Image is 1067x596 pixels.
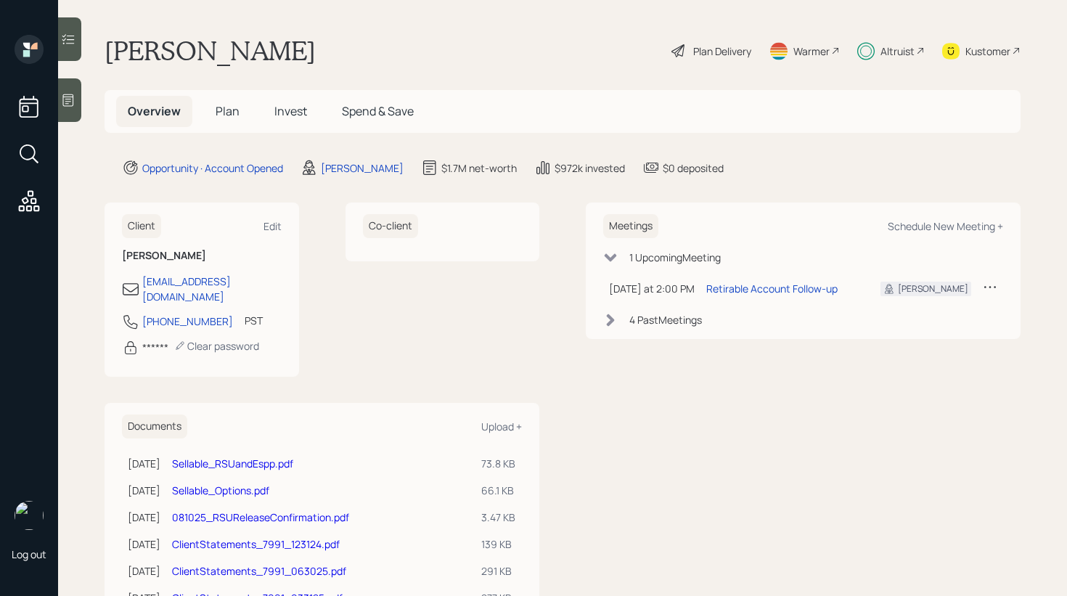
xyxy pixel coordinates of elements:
[609,281,695,296] div: [DATE] at 2:00 PM
[481,483,516,498] div: 66.1 KB
[342,103,414,119] span: Spend & Save
[555,160,625,176] div: $972k invested
[172,483,269,497] a: Sellable_Options.pdf
[172,457,293,470] a: Sellable_RSUandEspp.pdf
[274,103,307,119] span: Invest
[174,339,259,353] div: Clear password
[263,219,282,233] div: Edit
[128,563,160,579] div: [DATE]
[15,501,44,530] img: retirable_logo.png
[128,103,181,119] span: Overview
[965,44,1010,59] div: Kustomer
[142,314,233,329] div: [PHONE_NUMBER]
[481,456,516,471] div: 73.8 KB
[629,250,721,265] div: 1 Upcoming Meeting
[245,313,263,328] div: PST
[880,44,915,59] div: Altruist
[706,281,838,296] div: Retirable Account Follow-up
[172,564,346,578] a: ClientStatements_7991_063025.pdf
[693,44,751,59] div: Plan Delivery
[128,483,160,498] div: [DATE]
[122,415,187,438] h6: Documents
[122,214,161,238] h6: Client
[172,510,349,524] a: 081025_RSUReleaseConfirmation.pdf
[898,282,968,295] div: [PERSON_NAME]
[128,456,160,471] div: [DATE]
[128,536,160,552] div: [DATE]
[105,35,316,67] h1: [PERSON_NAME]
[481,563,516,579] div: 291 KB
[441,160,517,176] div: $1.7M net-worth
[363,214,418,238] h6: Co-client
[663,160,724,176] div: $0 deposited
[122,250,282,262] h6: [PERSON_NAME]
[216,103,240,119] span: Plan
[172,537,340,551] a: ClientStatements_7991_123124.pdf
[629,312,702,327] div: 4 Past Meeting s
[603,214,658,238] h6: Meetings
[128,510,160,525] div: [DATE]
[481,536,516,552] div: 139 KB
[142,160,283,176] div: Opportunity · Account Opened
[12,547,46,561] div: Log out
[481,510,516,525] div: 3.47 KB
[481,420,522,433] div: Upload +
[793,44,830,59] div: Warmer
[142,274,282,304] div: [EMAIL_ADDRESS][DOMAIN_NAME]
[321,160,404,176] div: [PERSON_NAME]
[888,219,1003,233] div: Schedule New Meeting +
